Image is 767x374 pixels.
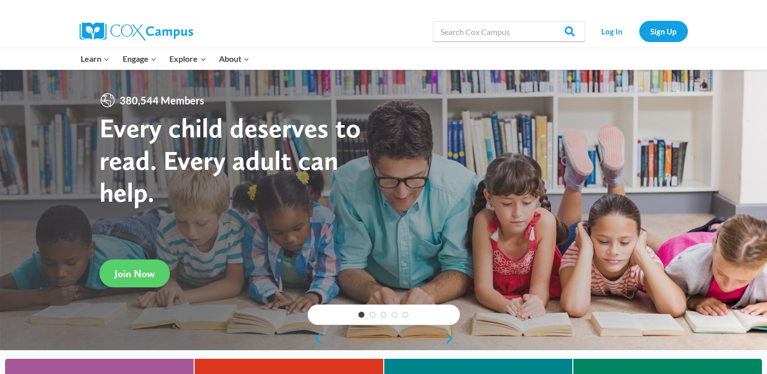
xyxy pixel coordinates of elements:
span: Learn [81,52,109,65]
span: 380,544 Members [116,92,208,108]
span: About [219,52,249,65]
div: content slider buttons [308,328,460,349]
strong: Every child deserves to read. Every adult can help. [99,111,361,208]
a: Join Now [99,259,170,287]
span: Join Now [115,268,155,280]
a: Sign Up [639,21,688,42]
img: Cox Campus [80,22,193,41]
a: 2 [370,312,376,318]
a: 3 [381,312,387,318]
span: Engage [123,52,157,65]
a: 4 [391,312,397,318]
a: next [445,332,460,345]
input: Search Cox Campus [433,21,585,42]
span: Explore [169,52,206,65]
nav: Primary Navigation [75,48,256,69]
nav: Secondary Navigation [590,21,688,42]
a: previous [308,332,323,345]
a: Log In [590,21,634,42]
a: 5 [403,312,409,318]
a: 1 [358,312,364,318]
